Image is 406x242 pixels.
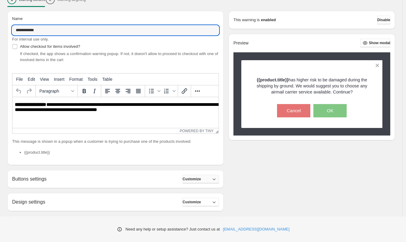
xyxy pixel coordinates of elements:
[223,226,289,232] a: [EMAIL_ADDRESS][DOMAIN_NAME]
[183,177,201,181] span: Customize
[14,86,24,96] button: Undo
[12,139,219,145] p: This message is shown in a popup when a customer is trying to purchase one of the products involved:
[277,104,310,117] button: Cancel
[37,86,76,96] button: Formats
[252,77,372,95] p: has higher risk to be damaged during the shipping by ground. We would suggest you to choose any a...
[39,89,69,93] span: Paragraph
[360,39,390,47] button: Show modal
[123,86,133,96] button: Align right
[180,129,214,133] a: Powered by Tiny
[16,77,23,82] span: File
[192,86,203,96] button: More...
[183,175,219,183] button: Customize
[233,41,249,46] h2: Preview
[261,17,276,23] strong: enabled
[12,176,47,182] h2: Buttons settings
[20,44,80,49] span: Allow checkout for items involved?
[69,77,83,82] span: Format
[87,77,97,82] span: Tools
[20,51,218,62] span: If checked, the app shows a confirmation warning popup. If not, it doesn't allow to proceed to ch...
[377,18,390,22] span: Disable
[183,200,201,204] span: Customize
[233,17,260,23] p: This warning is
[102,86,113,96] button: Align left
[12,97,219,128] iframe: Rich Text Area
[183,198,219,206] button: Customize
[133,86,144,96] button: Justify
[377,16,390,24] button: Disable
[12,16,23,21] span: Name
[79,86,89,96] button: Bold
[161,86,177,96] div: Numbered list
[24,149,219,155] li: {{product.title}}
[146,86,161,96] div: Bullet list
[102,77,112,82] span: Table
[54,77,64,82] span: Insert
[28,77,35,82] span: Edit
[89,86,100,96] button: Italic
[313,104,347,117] button: OK
[179,86,190,96] button: Insert/edit link
[12,199,45,205] h2: Design settings
[213,128,219,133] div: Resize
[40,77,49,82] span: View
[257,77,289,82] strong: {{product.title}}
[113,86,123,96] button: Align center
[24,86,34,96] button: Redo
[12,37,48,41] span: For internal use only.
[369,41,390,45] span: Show modal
